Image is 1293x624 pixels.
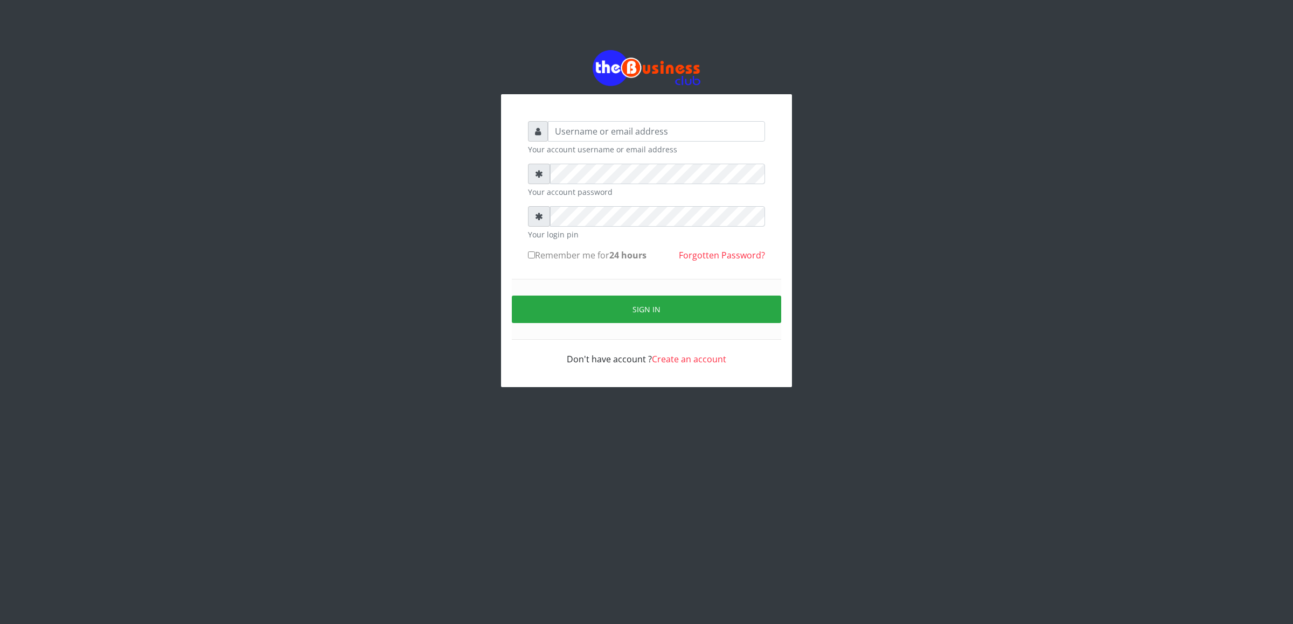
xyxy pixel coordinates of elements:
label: Remember me for [528,249,646,262]
input: Remember me for24 hours [528,251,535,258]
small: Your account username or email address [528,144,765,155]
small: Your account password [528,186,765,198]
a: Create an account [652,353,726,365]
small: Your login pin [528,229,765,240]
button: Sign in [512,296,781,323]
b: 24 hours [609,249,646,261]
div: Don't have account ? [528,340,765,366]
a: Forgotten Password? [679,249,765,261]
input: Username or email address [548,121,765,142]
